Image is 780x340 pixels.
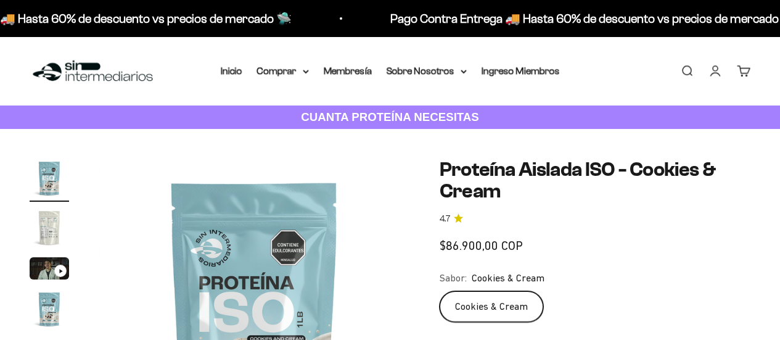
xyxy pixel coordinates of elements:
[324,65,372,76] a: Membresía
[30,289,69,333] button: Ir al artículo 4
[30,208,69,251] button: Ir al artículo 2
[387,63,467,79] summary: Sobre Nosotros
[482,65,560,76] a: Ingreso Miembros
[30,208,69,247] img: Proteína Aislada ISO - Cookies & Cream
[221,65,242,76] a: Inicio
[440,212,450,226] span: 4.7
[257,63,309,79] summary: Comprar
[440,270,467,286] legend: Sabor:
[472,270,544,286] span: Cookies & Cream
[440,159,750,202] h1: Proteína Aislada ISO - Cookies & Cream
[440,236,523,255] sale-price: $86.900,00 COP
[30,159,69,202] button: Ir al artículo 1
[301,110,479,123] strong: CUANTA PROTEÍNA NECESITAS
[30,257,69,283] button: Ir al artículo 3
[440,212,750,226] a: 4.74.7 de 5.0 estrellas
[30,289,69,329] img: Proteína Aislada ISO - Cookies & Cream
[30,159,69,198] img: Proteína Aislada ISO - Cookies & Cream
